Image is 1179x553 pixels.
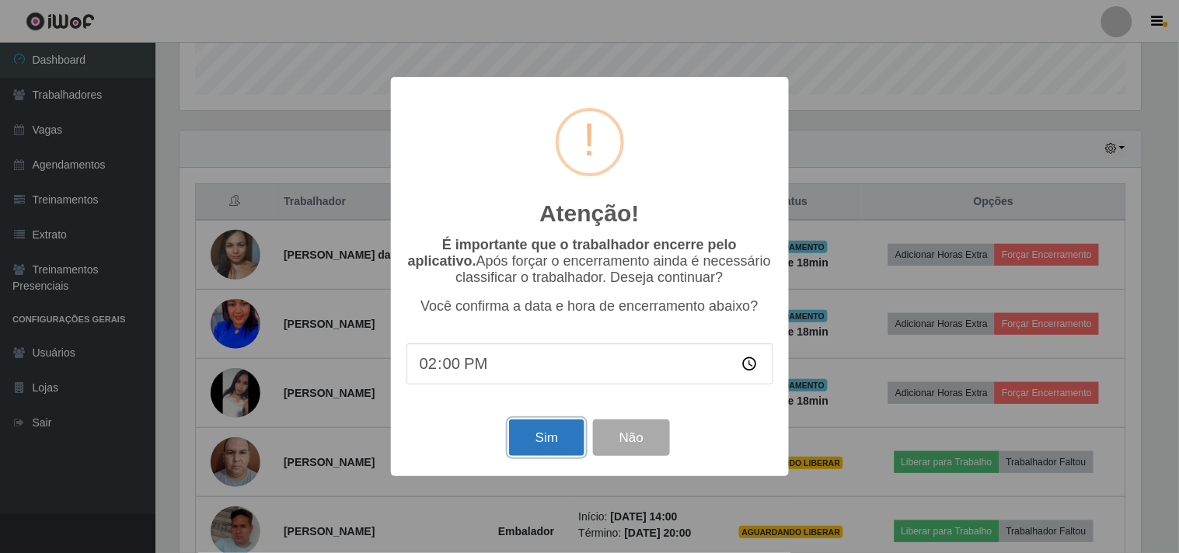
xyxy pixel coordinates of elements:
p: Você confirma a data e hora de encerramento abaixo? [406,298,773,315]
button: Não [593,419,670,456]
h2: Atenção! [539,200,639,228]
button: Sim [509,419,584,456]
b: É importante que o trabalhador encerre pelo aplicativo. [408,237,737,269]
p: Após forçar o encerramento ainda é necessário classificar o trabalhador. Deseja continuar? [406,237,773,286]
